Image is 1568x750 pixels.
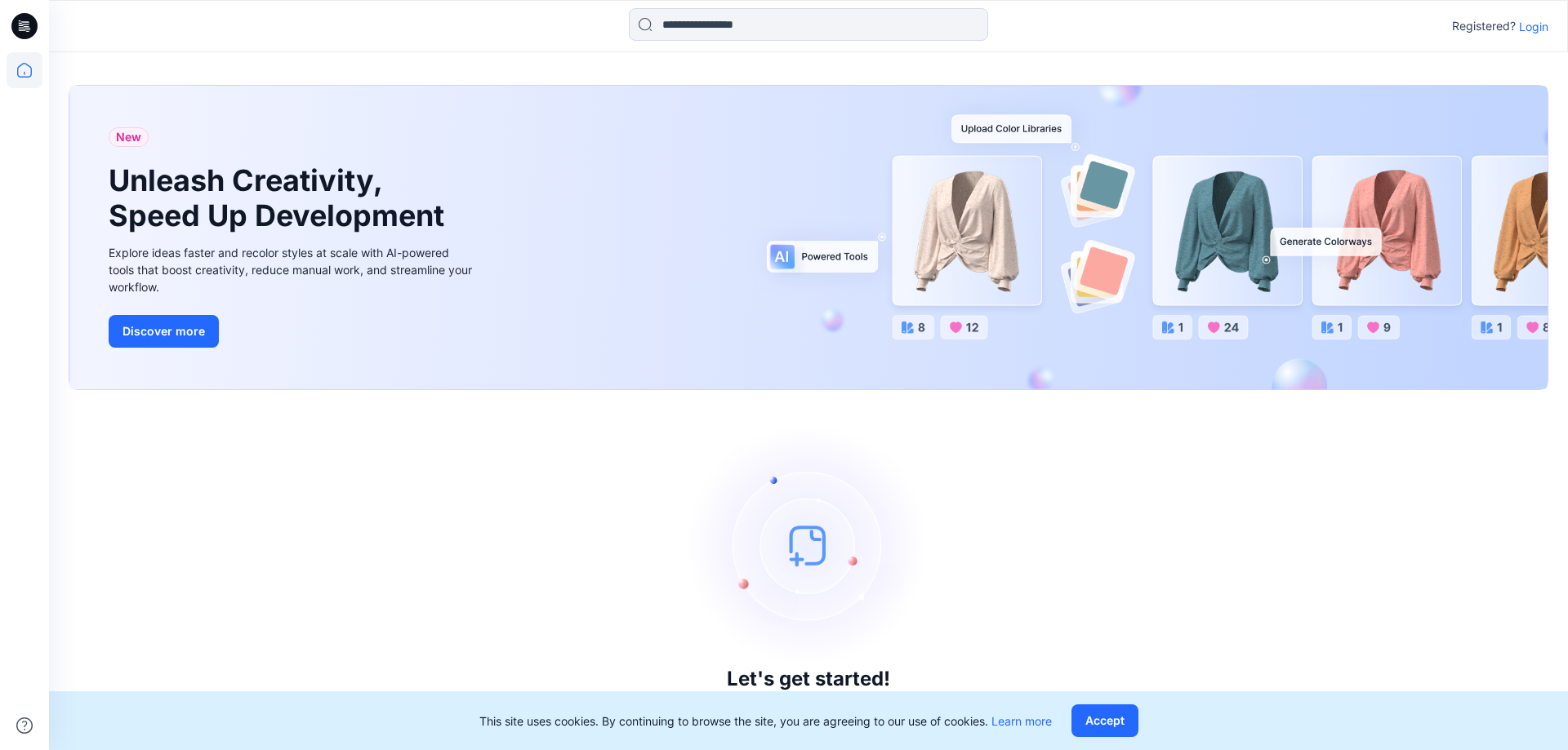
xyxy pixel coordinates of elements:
h1: Unleash Creativity, Speed Up Development [109,163,452,233]
a: Discover more [109,315,476,348]
button: Accept [1071,704,1138,737]
span: New [116,127,141,147]
p: This site uses cookies. By continuing to browse the site, you are agreeing to our use of cookies. [479,712,1052,730]
img: empty-state-image.svg [686,423,931,668]
div: Explore ideas faster and recolor styles at scale with AI-powered tools that boost creativity, red... [109,244,476,295]
p: Login [1519,18,1548,35]
h3: Let's get started! [727,668,890,690]
a: Learn more [991,714,1052,728]
button: Discover more [109,315,219,348]
p: Registered? [1452,16,1516,36]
